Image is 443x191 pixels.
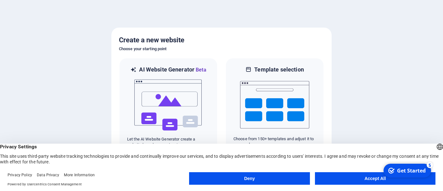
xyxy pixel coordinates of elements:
[47,1,53,7] div: 5
[3,3,51,16] div: Get Started 5 items remaining, 0% complete
[225,58,324,156] div: Template selectionChoose from 150+ templates and adjust it to you needs.
[127,136,210,148] p: Let the AI Website Generator create a website based on your input.
[254,66,304,73] h6: Template selection
[139,66,206,74] h6: AI Website Generator
[194,67,206,73] span: Beta
[119,58,218,156] div: AI Website GeneratorBetaaiLet the AI Website Generator create a website based on your input.
[233,136,316,147] p: Choose from 150+ templates and adjust it to you needs.
[17,6,46,13] div: Get Started
[119,45,324,53] h6: Choose your starting point
[134,74,203,136] img: ai
[119,35,324,45] h5: Create a new website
